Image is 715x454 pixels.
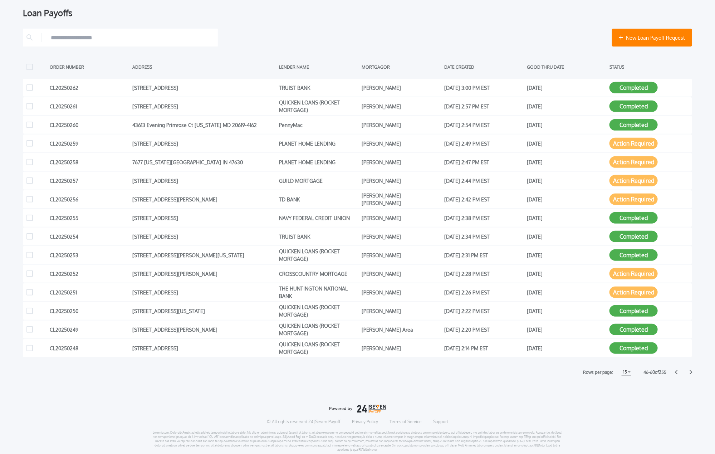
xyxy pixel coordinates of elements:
[609,119,658,131] button: Completed
[444,343,523,353] div: [DATE] 2:14 PM EST
[50,175,129,186] div: CL20250257
[444,324,523,335] div: [DATE] 2:20 PM EST
[132,82,275,93] div: [STREET_ADDRESS]
[50,138,129,149] div: CL20250259
[609,82,658,93] button: Completed
[444,306,523,316] div: [DATE] 2:22 PM EST
[609,342,658,354] button: Completed
[152,430,563,452] p: Loremipsum: Dolorsit/Ametc ad elitsedd eiu temporincidi utlabore etdo. Ma aliq en adminimve, quis...
[444,213,523,223] div: [DATE] 2:38 PM EST
[609,249,658,261] button: Completed
[279,343,358,353] div: QUICKEN LOANS (ROCKET MORTGAGE)
[132,231,275,242] div: [STREET_ADDRESS]
[279,268,358,279] div: CROSSCOUNTRY MORTGAGE
[50,250,129,260] div: CL20250253
[390,419,422,425] a: Terms of Service
[362,175,441,186] div: [PERSON_NAME]
[527,138,606,149] div: [DATE]
[643,369,666,376] label: 46 - 60 of 255
[279,213,358,223] div: NAVY FEDERAL CREDIT UNION
[23,9,692,17] div: Loan Payoffs
[362,268,441,279] div: [PERSON_NAME]
[50,194,129,205] div: CL20250256
[527,268,606,279] div: [DATE]
[362,287,441,298] div: [PERSON_NAME]
[527,250,606,260] div: [DATE]
[362,157,441,167] div: [PERSON_NAME]
[527,119,606,130] div: [DATE]
[50,62,129,72] div: ORDER NUMBER
[279,287,358,298] div: THE HUNTINGTON NATIONAL BANK
[132,213,275,223] div: [STREET_ADDRESS]
[50,213,129,223] div: CL20250255
[279,231,358,242] div: TRUIST BANK
[132,250,275,260] div: [STREET_ADDRESS][PERSON_NAME][US_STATE]
[444,119,523,130] div: [DATE] 2:54 PM EST
[527,343,606,353] div: [DATE]
[527,231,606,242] div: [DATE]
[622,368,631,376] button: 15
[132,287,275,298] div: [STREET_ADDRESS]
[444,268,523,279] div: [DATE] 2:28 PM EST
[132,194,275,205] div: [STREET_ADDRESS][PERSON_NAME]
[279,138,358,149] div: PLANET HOME LENDING
[352,419,378,425] a: Privacy Policy
[362,138,441,149] div: [PERSON_NAME]
[50,231,129,242] div: CL20250254
[362,101,441,112] div: [PERSON_NAME]
[527,157,606,167] div: [DATE]
[527,324,606,335] div: [DATE]
[609,305,658,317] button: Completed
[362,62,441,72] div: MORTGAGOR
[362,324,441,335] div: [PERSON_NAME] Area
[279,119,358,130] div: PennyMac
[362,213,441,223] div: [PERSON_NAME]
[132,138,275,149] div: [STREET_ADDRESS]
[609,287,658,298] button: Action Required
[527,82,606,93] div: [DATE]
[279,306,358,316] div: QUICKEN LOANS (ROCKET MORTGAGE)
[279,62,358,72] div: LENDER NAME
[609,268,658,279] button: Action Required
[583,369,613,376] label: Rows per page:
[50,287,129,298] div: CL20250251
[329,405,386,413] img: logo
[626,34,685,42] span: New Loan Payoff Request
[279,194,358,205] div: TD BANK
[444,231,523,242] div: [DATE] 2:34 PM EST
[527,213,606,223] div: [DATE]
[444,101,523,112] div: [DATE] 2:57 PM EST
[444,287,523,298] div: [DATE] 2:26 PM EST
[609,138,658,149] button: Action Required
[527,306,606,316] div: [DATE]
[50,119,129,130] div: CL20250260
[132,324,275,335] div: [STREET_ADDRESS][PERSON_NAME]
[50,268,129,279] div: CL20250252
[132,175,275,186] div: [STREET_ADDRESS]
[444,250,523,260] div: [DATE] 2:31 PM EST
[279,101,358,112] div: QUICKEN LOANS (ROCKET MORTGAGE)
[132,268,275,279] div: [STREET_ADDRESS][PERSON_NAME]
[132,343,275,353] div: [STREET_ADDRESS]
[527,175,606,186] div: [DATE]
[267,419,341,425] p: © All rights reserved. 24|Seven Payoff
[444,82,523,93] div: [DATE] 3:00 PM EST
[50,101,129,112] div: CL20250261
[609,324,658,335] button: Completed
[279,175,358,186] div: GUILD MORTGAGE
[50,306,129,316] div: CL20250250
[527,194,606,205] div: [DATE]
[132,119,275,130] div: 43613 Evening Primrose Ct [US_STATE] MD 20619-4162
[50,343,129,353] div: CL20250248
[362,194,441,205] div: [PERSON_NAME] [PERSON_NAME]
[444,194,523,205] div: [DATE] 2:42 PM EST
[444,157,523,167] div: [DATE] 2:47 PM EST
[50,324,129,335] div: CL20250249
[444,175,523,186] div: [DATE] 2:44 PM EST
[279,250,358,260] div: QUICKEN LOANS (ROCKET MORTGAGE)
[279,157,358,167] div: PLANET HOME LENDING
[609,231,658,242] button: Completed
[609,156,658,168] button: Action Required
[612,29,692,47] button: New Loan Payoff Request
[527,287,606,298] div: [DATE]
